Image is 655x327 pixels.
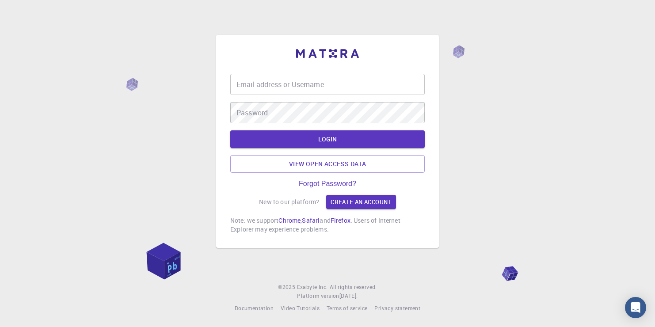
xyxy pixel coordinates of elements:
a: Firefox [331,216,350,224]
span: Exabyte Inc. [297,283,328,290]
span: Platform version [297,292,339,300]
span: Video Tutorials [281,304,320,312]
p: New to our platform? [259,198,319,206]
a: [DATE]. [339,292,358,300]
a: Video Tutorials [281,304,320,313]
span: Documentation [235,304,274,312]
button: LOGIN [230,130,425,148]
a: Privacy statement [374,304,420,313]
a: Documentation [235,304,274,313]
a: Chrome [278,216,301,224]
span: Terms of service [327,304,367,312]
p: Note: we support , and . Users of Internet Explorer may experience problems. [230,216,425,234]
a: Safari [302,216,320,224]
span: All rights reserved. [330,283,377,292]
span: [DATE] . [339,292,358,299]
a: View open access data [230,155,425,173]
span: © 2025 [278,283,297,292]
a: Create an account [326,195,396,209]
a: Exabyte Inc. [297,283,328,292]
span: Privacy statement [374,304,420,312]
a: Terms of service [327,304,367,313]
div: Open Intercom Messenger [625,297,646,318]
a: Forgot Password? [299,180,356,188]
